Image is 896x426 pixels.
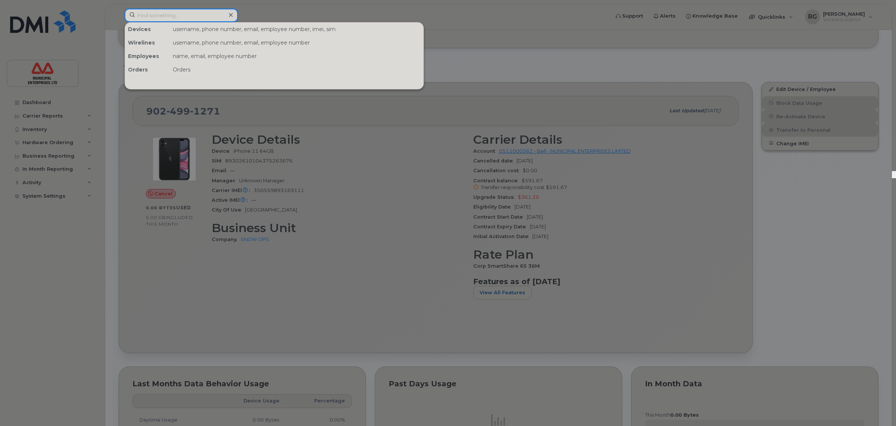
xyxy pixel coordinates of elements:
[170,63,423,76] div: Orders
[125,22,170,36] div: Devices
[125,63,170,76] div: Orders
[170,49,423,63] div: name, email, employee number
[170,36,423,49] div: username, phone number, email, employee number
[125,36,170,49] div: Wirelines
[125,9,238,22] input: Find something...
[170,22,423,36] div: username, phone number, email, employee number, imei, sim
[125,49,170,63] div: Employees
